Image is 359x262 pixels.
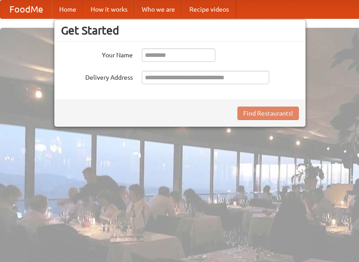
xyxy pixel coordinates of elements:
a: Recipe videos [182,0,236,18]
a: How it works [83,0,135,18]
a: Home [52,0,83,18]
button: Find Restaurants! [237,107,299,120]
label: Delivery Address [61,71,133,82]
a: FoodMe [0,0,52,18]
h3: Get Started [61,24,299,37]
a: Who we are [135,0,182,18]
label: Your Name [61,48,133,60]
